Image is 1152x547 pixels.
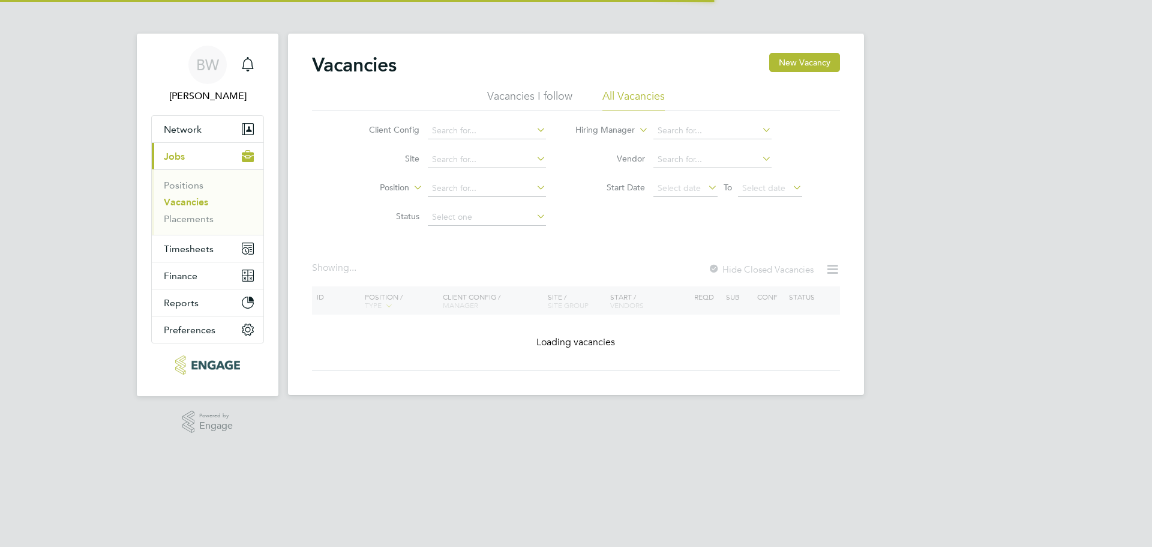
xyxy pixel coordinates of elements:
label: Start Date [576,182,645,193]
label: Site [350,153,419,164]
span: Timesheets [164,243,214,255]
a: Powered byEngage [182,411,233,434]
a: Vacancies [164,196,208,208]
a: Positions [164,180,203,191]
button: Reports [152,289,263,316]
label: Hiring Manager [566,124,635,136]
nav: Main navigation [137,34,278,396]
input: Select one [428,209,546,226]
label: Status [350,211,419,222]
input: Search for... [428,122,546,139]
a: Placements [164,213,214,225]
input: Search for... [653,151,772,168]
li: All Vacancies [602,89,665,110]
span: ... [349,262,356,274]
span: Select date [742,183,785,193]
span: Preferences [164,324,215,336]
span: BW [196,57,219,73]
span: Select date [658,183,701,193]
input: Search for... [428,180,546,197]
label: Client Config [350,124,419,135]
span: Bailey Wheatley [151,89,264,103]
span: Reports [164,297,199,309]
input: Search for... [428,151,546,168]
button: New Vacancy [769,53,840,72]
label: Hide Closed Vacancies [708,264,814,275]
h2: Vacancies [312,53,397,77]
span: Engage [199,421,233,431]
span: Powered by [199,411,233,421]
button: Jobs [152,143,263,169]
label: Position [340,182,409,194]
span: Finance [164,270,197,282]
img: henry-blue-logo-retina.png [175,355,239,375]
div: Jobs [152,169,263,235]
div: Showing [312,262,359,274]
a: BW[PERSON_NAME] [151,46,264,103]
span: Jobs [164,151,185,162]
button: Preferences [152,316,263,343]
li: Vacancies I follow [487,89,572,110]
input: Search for... [653,122,772,139]
a: Go to home page [151,355,264,375]
label: Vendor [576,153,645,164]
button: Network [152,116,263,142]
span: To [720,180,736,195]
button: Timesheets [152,235,263,262]
button: Finance [152,262,263,289]
span: Network [164,124,202,135]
